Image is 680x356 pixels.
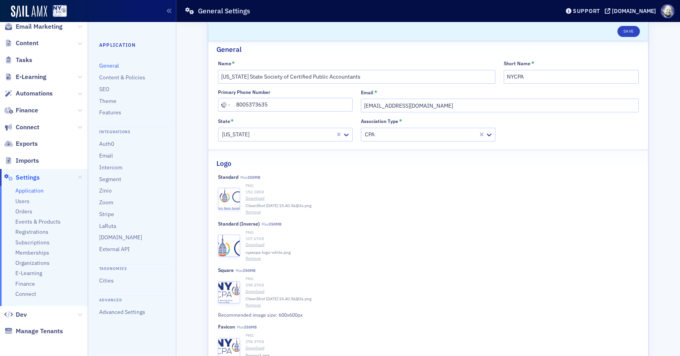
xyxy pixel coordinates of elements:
[16,327,63,336] span: Manage Tenants
[15,228,48,236] a: Registrations
[16,106,38,115] span: Finance
[246,302,261,308] button: Remove
[99,234,142,241] a: [DOMAIN_NAME]
[617,26,640,37] button: Save
[99,222,116,229] a: LaRuta
[218,324,235,330] div: Favicon
[243,268,255,273] span: 250MB
[4,22,63,31] a: Email Marketing
[15,208,32,215] a: Orders
[99,97,116,105] a: Theme
[16,310,27,319] span: Dev
[99,86,109,93] a: SEO
[4,123,39,132] a: Connect
[99,62,119,69] a: General
[216,158,231,169] h2: Logo
[269,222,281,227] span: 250MB
[4,106,38,115] a: Finance
[99,176,121,183] a: Segment
[4,89,53,98] a: Automations
[246,282,639,288] div: 298.37 KB
[99,211,114,218] a: Stripe
[218,118,230,124] div: State
[246,250,291,256] span: nysscpa-logo-white.png
[262,222,281,227] span: Max
[15,187,44,195] a: Application
[246,296,312,302] span: CleanShot [DATE] 15.40.56@2x.png
[53,5,67,17] img: SailAMX
[216,44,242,55] h2: General
[246,183,639,189] div: PNG
[573,7,600,15] div: Support
[244,325,257,330] span: 250MB
[15,290,36,298] a: Connect
[246,203,312,209] span: CleanShot [DATE] 15.40.56@2x.png
[246,189,639,195] div: 152.18 KB
[94,128,170,135] h4: Integrations
[232,60,235,67] abbr: This field is required
[246,332,639,339] div: PNG
[4,327,63,336] a: Manage Tenants
[246,345,639,351] a: Download
[99,152,113,159] a: Email
[218,61,231,66] div: Name
[218,221,260,227] div: Standard (Inverse)
[361,118,398,124] div: Association Type
[246,229,639,236] div: PNG
[16,56,32,64] span: Tasks
[15,198,30,205] a: Users
[16,139,38,148] span: Exports
[99,109,121,116] a: Features
[246,242,639,248] a: Download
[504,61,530,66] div: Short Name
[231,118,234,125] abbr: This field is required
[99,308,145,316] a: Advanced Settings
[531,60,534,67] abbr: This field is required
[240,175,260,180] span: Max
[99,246,130,253] a: External API
[99,41,165,48] h4: Application
[15,218,61,226] a: Events & Products
[15,280,35,288] a: Finance
[15,239,50,246] a: Subscriptions
[15,249,49,257] a: Memberships
[15,259,50,267] a: Organizations
[4,156,39,165] a: Imports
[16,173,40,182] span: Settings
[246,276,639,282] div: PNG
[15,270,42,277] a: E-Learning
[99,74,145,81] a: Content & Policies
[99,187,112,194] a: Zinio
[374,89,377,96] abbr: This field is required
[399,118,402,125] abbr: This field is required
[246,255,261,262] button: Remove
[4,173,40,182] a: Settings
[246,209,261,215] button: Remove
[47,5,67,18] a: View Homepage
[218,174,238,180] div: Standard
[198,6,250,16] h1: General Settings
[612,7,656,15] div: [DOMAIN_NAME]
[661,4,674,18] span: Profile
[16,89,53,98] span: Automations
[16,22,63,31] span: Email Marketing
[16,156,39,165] span: Imports
[4,56,32,64] a: Tasks
[248,175,260,180] span: 250MB
[605,8,659,14] button: [DOMAIN_NAME]
[94,295,170,303] h4: Advanced
[99,277,114,284] a: Cities
[237,325,257,330] span: Max
[11,6,47,18] img: SailAMX
[218,267,234,273] div: Square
